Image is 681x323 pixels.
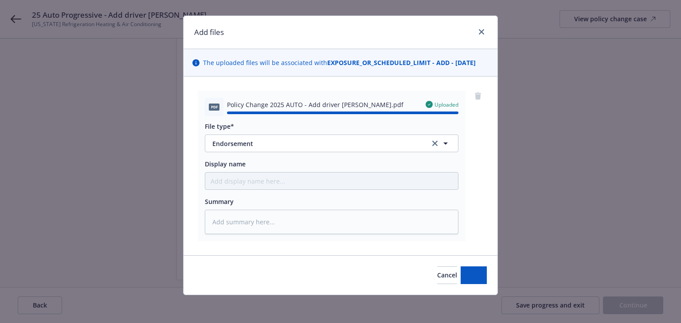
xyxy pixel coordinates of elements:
[205,122,234,131] span: File type*
[205,197,234,206] span: Summary
[437,271,457,279] span: Cancel
[434,101,458,108] span: Uploaded
[212,139,418,148] span: Endorsement
[327,58,476,67] strong: EXPOSURE_OR_SCHEDULED_LIMIT - ADD - [DATE]
[194,27,224,38] h1: Add files
[205,135,458,152] button: Endorsementclear selection
[227,100,403,109] span: Policy Change 2025 AUTO - Add driver [PERSON_NAME].pdf
[205,160,246,168] span: Display name
[203,58,476,67] span: The uploaded files will be associated with
[473,91,483,101] a: remove
[476,27,487,37] a: close
[430,138,440,149] a: clear selection
[205,173,458,189] input: Add display name here...
[209,104,219,110] span: pdf
[461,271,487,279] span: Add files
[461,266,487,284] button: Add files
[437,266,457,284] button: Cancel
